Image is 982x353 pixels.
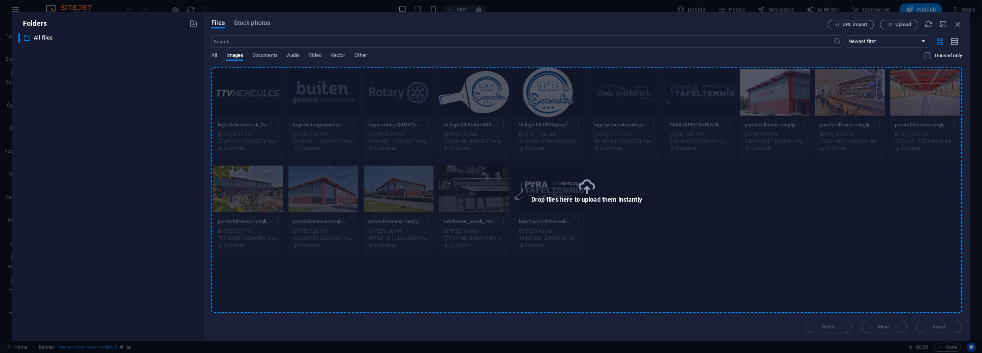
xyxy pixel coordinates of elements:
span: URL import [842,22,867,27]
input: Search [211,35,833,48]
i: Minimize [939,20,947,28]
button: URL import [828,20,874,29]
span: Vector [331,51,346,61]
span: Stock photos [234,18,270,28]
button: Upload [880,20,918,29]
p: Folders [18,18,47,28]
span: Upload [895,22,911,27]
span: Documents [252,51,278,61]
p: All files [34,33,183,42]
span: All [211,51,217,61]
span: Audio [287,51,300,61]
i: Create new folder [189,19,198,28]
span: Other [354,51,367,61]
i: Reload [924,20,933,28]
div: ​ [18,33,20,43]
p: Displays only files that are not in use on the website. Files added during this session can still... [935,52,962,59]
span: Files [211,18,225,28]
span: Images [226,51,243,61]
span: Video [309,51,321,61]
i: Close [954,20,962,28]
span: Drop files here to upload them instantly [531,196,642,203]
